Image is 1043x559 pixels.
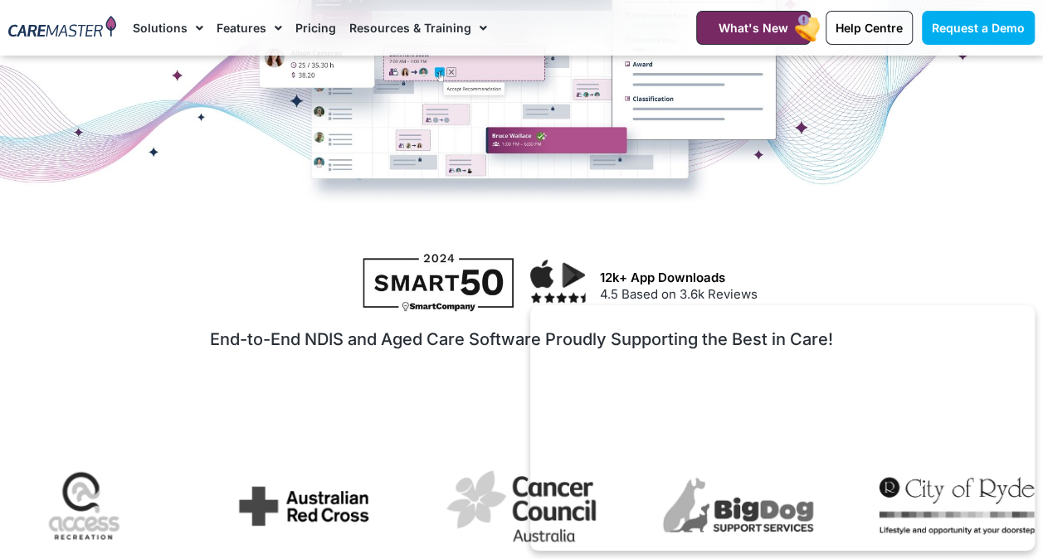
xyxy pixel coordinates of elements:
[444,463,599,549] img: cancer-council-australia-logo-vector.png
[719,21,788,35] span: What's New
[826,11,913,45] a: Help Centre
[600,285,1026,304] p: 4.5 Based on 3.6k Reviews
[18,329,1025,349] h2: End-to-End NDIS and Aged Care Software Proudly Supporting the Best in Care!
[226,474,381,538] img: Arc-Newlogo.svg
[836,21,903,35] span: Help Centre
[8,16,116,40] img: CareMaster Logo
[696,11,811,45] a: What's New
[226,474,381,544] div: 1 / 7
[922,11,1035,45] a: Request a Demo
[932,21,1025,35] span: Request a Demo
[444,463,599,555] div: 2 / 7
[600,270,1026,285] h3: 12k+ App Downloads
[530,305,1035,551] iframe: Popup CTA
